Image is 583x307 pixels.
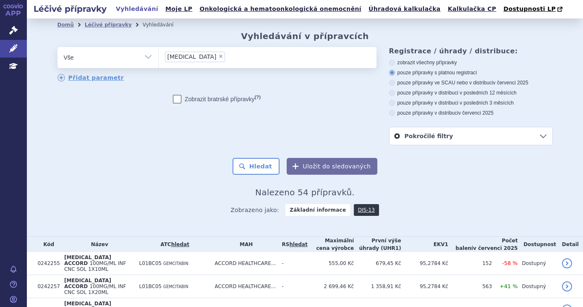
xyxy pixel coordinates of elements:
input: [MEDICAL_DATA] [227,51,232,62]
h2: Léčivé přípravky [27,3,113,15]
span: v červenci 2025 [493,80,528,86]
a: DIS-13 [354,204,379,216]
td: 0242255 [33,252,60,275]
a: Vyhledávání [113,3,161,15]
a: Kalkulačka CP [445,3,499,15]
td: 152 [448,252,492,275]
span: 100MG/ML INF CNC SOL 1X20ML [64,283,126,295]
span: GEMCITABIN [163,284,188,289]
li: Vyhledávání [143,18,185,31]
td: - [278,275,308,298]
td: 563 [448,275,492,298]
td: Dostupný [518,275,557,298]
th: Dostupnost [518,237,557,252]
span: v červenci 2025 [473,245,518,251]
th: Detail [558,237,583,252]
strong: Základní informace [285,204,350,216]
span: Zobrazeno jako: [230,204,279,216]
a: Pokročilé filtry [390,127,552,145]
abbr: (?) [255,94,261,100]
h3: Registrace / úhrady / distribuce: [389,47,553,55]
th: EKV1 [401,237,448,252]
th: MAH [211,237,278,252]
label: pouze přípravky v distribuci v posledních 12 měsících [389,89,553,96]
th: Kód [33,237,60,252]
td: - [278,252,308,275]
label: pouze přípravky v distribuci v posledních 3 měsících [389,100,553,106]
a: hledat [171,241,189,247]
label: pouze přípravky v distribuci [389,110,553,116]
a: Léčivé přípravky [85,22,132,28]
span: [MEDICAL_DATA] ACCORD [64,255,111,266]
span: [MEDICAL_DATA] ACCORD [64,278,111,289]
a: Dostupnosti LP [501,3,567,15]
th: Název [60,237,135,252]
td: 95,2784 Kč [401,275,448,298]
th: Počet balení [448,237,518,252]
td: 679,45 Kč [354,252,401,275]
span: L01BC05 [139,283,162,289]
span: 100MG/ML INF CNC SOL 1X10ML [64,260,126,272]
span: × [218,54,223,59]
span: Dostupnosti LP [503,5,556,12]
span: Nalezeno 54 přípravků. [255,187,355,197]
a: detail [562,258,572,268]
a: Domů [58,22,74,28]
a: Moje LP [163,3,195,15]
td: Dostupný [518,252,557,275]
span: -58 % [502,260,518,266]
th: Maximální cena výrobce [308,237,354,252]
td: 0242257 [33,275,60,298]
td: 2 699,46 Kč [308,275,354,298]
a: Přidat parametr [58,74,124,81]
td: 95,2784 Kč [401,252,448,275]
td: ACCORD HEALTHCARE... [211,252,278,275]
td: ACCORD HEALTHCARE... [211,275,278,298]
label: pouze přípravky ve SCAU nebo v distribuci [389,79,553,86]
td: 555,00 Kč [308,252,354,275]
label: pouze přípravky s platnou registrací [389,69,553,76]
th: ATC [135,237,211,252]
td: 1 358,91 Kč [354,275,401,298]
label: zobrazit všechny přípravky [389,59,553,66]
a: Úhradová kalkulačka [366,3,443,15]
th: RS [278,237,308,252]
h2: Vyhledávání v přípravcích [241,31,369,41]
span: +41 % [499,283,518,289]
span: GEMCITABIN [163,261,188,266]
span: v červenci 2025 [458,110,494,116]
a: Onkologická a hematoonkologická onemocnění [197,3,364,15]
span: L01BC05 [139,260,162,266]
a: detail [562,281,572,291]
button: Hledat [233,158,280,175]
a: hledat [289,241,307,247]
button: Uložit do sledovaných [287,158,377,175]
th: První výše úhrady (UHR1) [354,237,401,252]
label: Zobrazit bratrské přípravky [173,95,261,103]
span: [MEDICAL_DATA] [167,54,217,60]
